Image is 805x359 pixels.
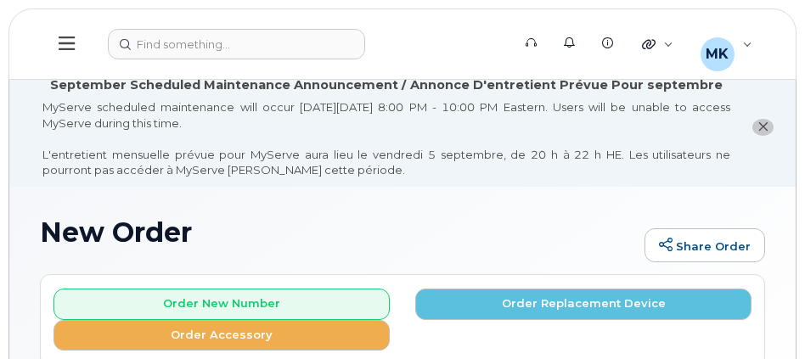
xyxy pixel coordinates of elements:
div: MyServe scheduled maintenance will occur [DATE][DATE] 8:00 PM - 10:00 PM Eastern. Users will be u... [42,99,730,178]
h1: New Order [40,217,636,247]
button: close notification [752,119,774,137]
button: Order Accessory [53,320,390,351]
button: Order Replacement Device [415,289,752,320]
a: Share Order [645,228,765,262]
button: Order New Number [53,289,390,320]
div: September Scheduled Maintenance Announcement / Annonce D'entretient Prévue Pour septembre [50,76,723,94]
